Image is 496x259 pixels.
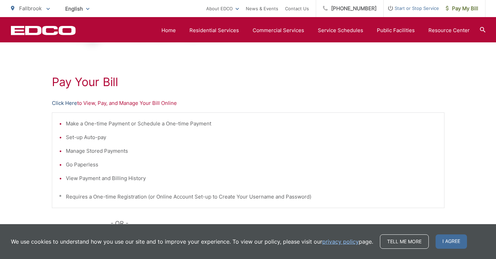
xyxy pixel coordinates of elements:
[246,4,278,13] a: News & Events
[52,75,444,89] h1: Pay Your Bill
[253,26,304,35] a: Commercial Services
[66,161,437,169] li: Go Paperless
[66,133,437,141] li: Set-up Auto-pay
[59,193,437,201] p: * Requires a One-time Registration (or Online Account Set-up to Create Your Username and Password)
[318,26,363,35] a: Service Schedules
[285,4,309,13] a: Contact Us
[52,99,77,107] a: Click Here
[11,237,373,246] p: We use cookies to understand how you use our site and to improve your experience. To view our pol...
[66,120,437,128] li: Make a One-time Payment or Schedule a One-time Payment
[19,5,42,12] span: Fallbrook
[377,26,415,35] a: Public Facilities
[111,218,444,229] p: - OR -
[446,4,478,13] span: Pay My Bill
[161,26,176,35] a: Home
[52,99,444,107] p: to View, Pay, and Manage Your Bill Online
[60,3,95,15] span: English
[11,26,76,35] a: EDCD logo. Return to the homepage.
[66,174,437,182] li: View Payment and Billing History
[66,147,437,155] li: Manage Stored Payments
[206,4,239,13] a: About EDCO
[189,26,239,35] a: Residential Services
[322,237,359,246] a: privacy policy
[428,26,470,35] a: Resource Center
